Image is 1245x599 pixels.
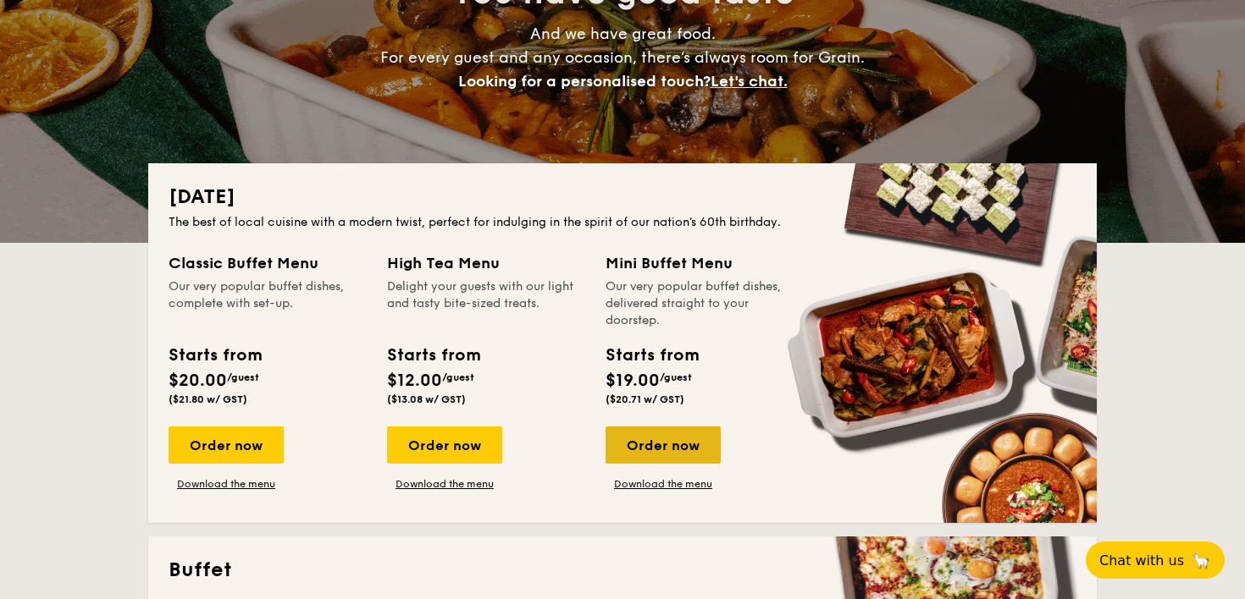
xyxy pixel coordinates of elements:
div: Order now [169,426,284,464]
span: Let's chat. [711,72,788,91]
span: $12.00 [387,371,442,391]
span: $19.00 [606,371,660,391]
div: Our very popular buffet dishes, complete with set-up. [169,278,367,329]
span: ($13.08 w/ GST) [387,393,466,405]
span: Chat with us [1099,552,1184,569]
span: ($20.71 w/ GST) [606,393,684,405]
span: Looking for a personalised touch? [458,72,711,91]
div: Mini Buffet Menu [606,251,804,275]
div: Starts from [606,343,698,368]
span: /guest [227,371,259,383]
div: Starts from [387,343,479,368]
span: /guest [660,371,692,383]
h2: Buffet [169,557,1076,584]
div: Order now [606,426,721,464]
span: 🦙 [1191,551,1211,570]
span: $20.00 [169,371,227,391]
button: Chat with us🦙 [1086,541,1225,579]
span: And we have great food. For every guest and any occasion, there’s always room for Grain. [380,25,865,91]
a: Download the menu [606,477,721,491]
div: Starts from [169,343,261,368]
div: Delight your guests with our light and tasty bite-sized treats. [387,278,585,329]
div: Classic Buffet Menu [169,251,367,275]
div: The best of local cuisine with a modern twist, perfect for indulging in the spirit of our nation’... [169,214,1076,231]
h2: [DATE] [169,184,1076,211]
span: ($21.80 w/ GST) [169,393,247,405]
a: Download the menu [169,477,284,491]
span: /guest [442,371,474,383]
div: Order now [387,426,502,464]
div: High Tea Menu [387,251,585,275]
a: Download the menu [387,477,502,491]
div: Our very popular buffet dishes, delivered straight to your doorstep. [606,278,804,329]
